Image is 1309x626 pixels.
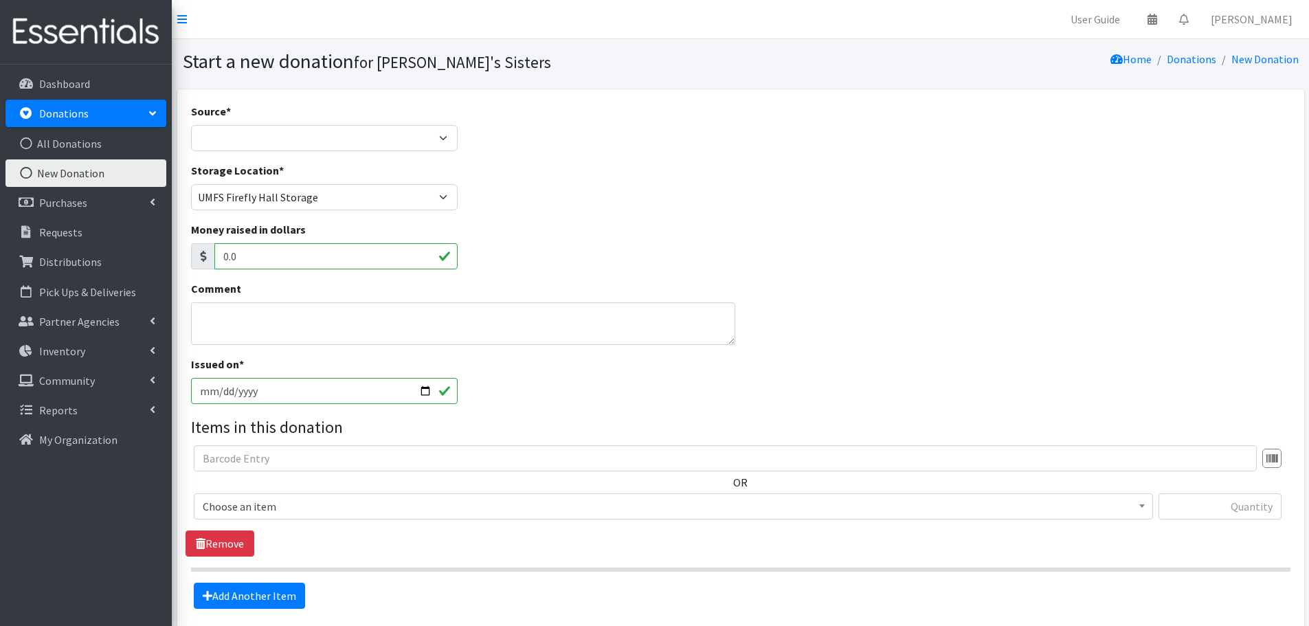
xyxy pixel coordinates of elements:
[5,308,166,335] a: Partner Agencies
[5,100,166,127] a: Donations
[1167,52,1216,66] a: Donations
[39,196,87,210] p: Purchases
[239,357,244,371] abbr: required
[39,107,89,120] p: Donations
[203,497,1144,516] span: Choose an item
[5,248,166,276] a: Distributions
[1231,52,1299,66] a: New Donation
[39,285,136,299] p: Pick Ups & Deliveries
[191,103,231,120] label: Source
[5,278,166,306] a: Pick Ups & Deliveries
[1200,5,1304,33] a: [PERSON_NAME]
[226,104,231,118] abbr: required
[191,162,284,179] label: Storage Location
[733,474,748,491] label: OR
[5,367,166,394] a: Community
[39,255,102,269] p: Distributions
[194,583,305,609] a: Add Another Item
[1060,5,1131,33] a: User Guide
[191,356,244,372] label: Issued on
[354,52,551,72] small: for [PERSON_NAME]'s Sisters
[5,337,166,365] a: Inventory
[1110,52,1152,66] a: Home
[183,49,736,74] h1: Start a new donation
[191,280,241,297] label: Comment
[5,130,166,157] a: All Donations
[5,159,166,187] a: New Donation
[191,221,306,238] label: Money raised in dollars
[5,426,166,454] a: My Organization
[39,344,85,358] p: Inventory
[5,70,166,98] a: Dashboard
[39,77,90,91] p: Dashboard
[39,403,78,417] p: Reports
[279,164,284,177] abbr: required
[191,415,1290,440] legend: Items in this donation
[5,396,166,424] a: Reports
[194,493,1153,519] span: Choose an item
[194,445,1257,471] input: Barcode Entry
[39,374,95,388] p: Community
[5,189,166,216] a: Purchases
[5,9,166,55] img: HumanEssentials
[39,433,118,447] p: My Organization
[39,225,82,239] p: Requests
[5,219,166,246] a: Requests
[39,315,120,328] p: Partner Agencies
[186,530,254,557] a: Remove
[1159,493,1282,519] input: Quantity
